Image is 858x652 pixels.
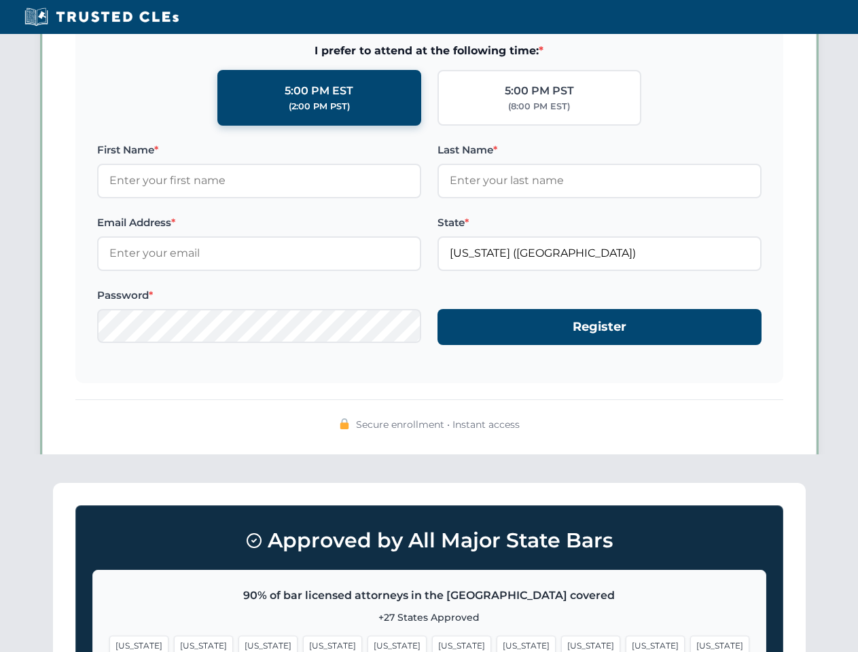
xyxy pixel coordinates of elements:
[437,215,762,231] label: State
[285,82,353,100] div: 5:00 PM EST
[109,587,749,604] p: 90% of bar licensed attorneys in the [GEOGRAPHIC_DATA] covered
[437,309,762,345] button: Register
[289,100,350,113] div: (2:00 PM PST)
[437,236,762,270] input: Florida (FL)
[339,418,350,429] img: 🔒
[97,42,762,60] span: I prefer to attend at the following time:
[356,417,520,432] span: Secure enrollment • Instant access
[20,7,183,27] img: Trusted CLEs
[505,82,574,100] div: 5:00 PM PST
[92,522,766,559] h3: Approved by All Major State Bars
[437,164,762,198] input: Enter your last name
[109,610,749,625] p: +27 States Approved
[97,215,421,231] label: Email Address
[437,142,762,158] label: Last Name
[97,287,421,304] label: Password
[97,236,421,270] input: Enter your email
[97,164,421,198] input: Enter your first name
[508,100,570,113] div: (8:00 PM EST)
[97,142,421,158] label: First Name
